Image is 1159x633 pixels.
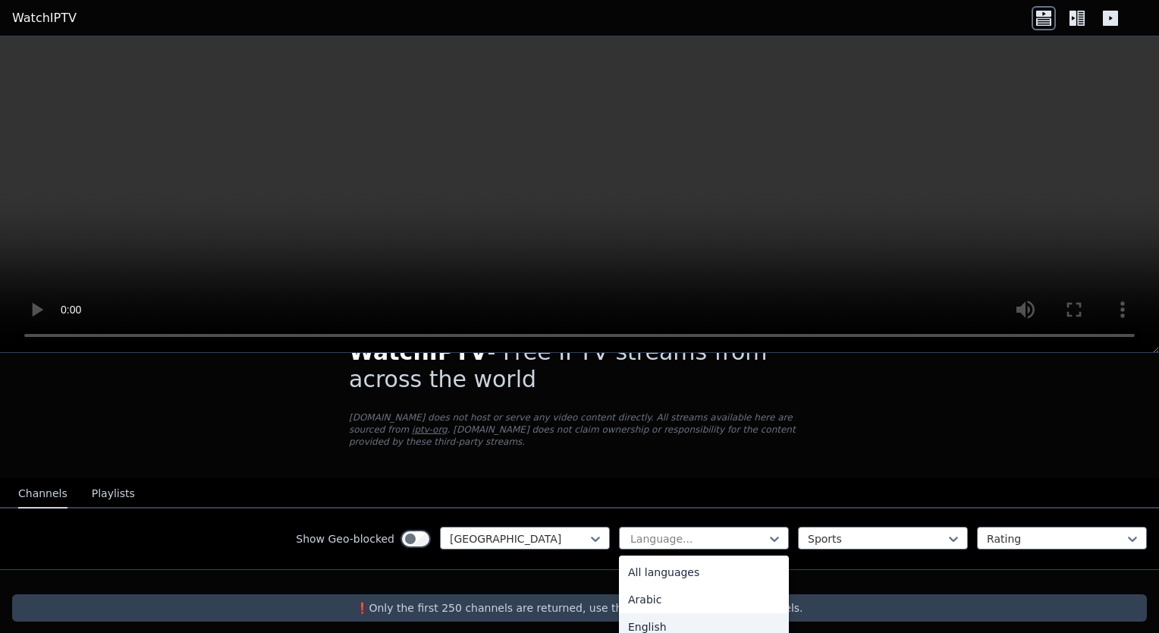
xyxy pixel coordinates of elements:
a: iptv-org [412,424,448,435]
a: WatchIPTV [12,9,77,27]
label: Show Geo-blocked [296,531,394,546]
div: All languages [619,559,789,586]
button: Channels [18,480,68,509]
p: [DOMAIN_NAME] does not host or serve any video content directly. All streams available here are s... [349,411,810,448]
button: Playlists [92,480,135,509]
h1: - Free IPTV streams from across the world [349,339,810,393]
div: Arabic [619,586,789,613]
p: ❗️Only the first 250 channels are returned, use the filters to narrow down channels. [18,600,1141,616]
